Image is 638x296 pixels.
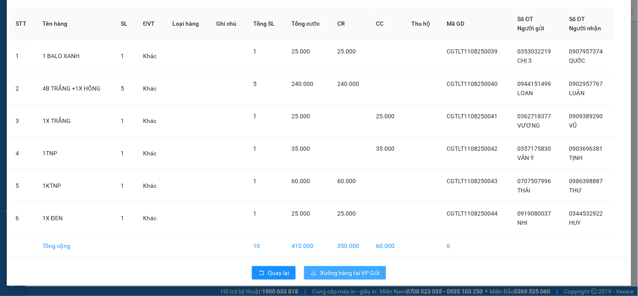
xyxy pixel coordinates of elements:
[447,113,498,120] span: CGTLT1108250041
[569,155,583,161] span: TỊNH
[254,113,257,120] span: 1
[254,145,257,152] span: 1
[518,16,534,22] span: Số ĐT
[320,268,379,277] span: Xuống hàng tại VP Gửi
[136,170,166,202] td: Khác
[447,48,498,55] span: CGTLT1108250039
[136,202,166,235] td: Khác
[447,80,498,87] span: CGTLT1108250040
[292,48,310,55] span: 25.000
[331,8,369,40] th: CR
[166,8,209,40] th: Loại hàng
[121,215,124,221] span: 1
[518,57,532,64] span: CHỊ 3
[569,80,603,87] span: 0902957767
[518,145,551,152] span: 0357175830
[136,72,166,105] td: Khác
[518,113,551,120] span: 0362718377
[304,266,386,280] button: downloadXuống hàng tại VP Gửi
[254,48,257,55] span: 1
[518,122,540,129] span: VƯƠNG
[36,137,114,170] td: 1TNP
[210,8,247,40] th: Ghi chú
[518,219,528,226] span: NHI
[518,48,551,55] span: 0353032219
[9,137,36,170] td: 4
[569,25,601,32] span: Người nhận
[136,40,166,72] td: Khác
[292,178,310,184] span: 60.000
[518,178,551,184] span: 0707507996
[337,48,356,55] span: 25.000
[254,80,257,87] span: 5
[39,40,153,55] text: CGTLT1108250035
[518,187,531,194] span: THÁI
[569,145,603,152] span: 0903696381
[285,8,331,40] th: Tổng cước
[36,72,114,105] td: 4B TRẮNG +1X HỒNG
[518,25,545,32] span: Người gửi
[36,105,114,137] td: 1X TRẮNG
[376,113,395,120] span: 25.000
[292,210,310,217] span: 25.000
[9,105,36,137] td: 3
[337,178,356,184] span: 60.000
[518,80,551,87] span: 0944151499
[254,178,257,184] span: 1
[518,210,551,217] span: 0919080037
[370,8,405,40] th: CC
[337,80,359,87] span: 240.000
[569,16,585,22] span: Số ĐT
[405,8,440,40] th: Thu hộ
[121,85,124,92] span: 5
[121,117,124,124] span: 1
[440,8,511,40] th: Mã GD
[569,113,603,120] span: 0909389290
[9,170,36,202] td: 5
[136,137,166,170] td: Khác
[292,145,310,152] span: 35.000
[337,210,356,217] span: 25.000
[9,202,36,235] td: 6
[447,178,498,184] span: CGTLT1108250043
[5,60,187,83] div: Chợ Gạo
[114,8,136,40] th: SL
[569,48,603,55] span: 0907957374
[9,40,36,72] td: 1
[36,202,114,235] td: 1X ĐEN
[121,182,124,189] span: 1
[569,90,585,96] span: LUẬN
[36,170,114,202] td: 1KTNP
[292,113,310,120] span: 25.000
[121,150,124,157] span: 1
[247,8,285,40] th: Tổng SL
[370,235,405,258] td: 60.000
[569,57,585,64] span: QUỐC
[252,266,296,280] button: rollbackQuay lại
[569,219,581,226] span: HUY
[569,187,582,194] span: THƯ
[36,40,114,72] td: 1 BALO XANH
[518,90,533,96] span: LOAN
[268,268,289,277] span: Quay lại
[9,72,36,105] td: 2
[136,8,166,40] th: ĐVT
[331,235,369,258] td: 350.000
[36,235,114,258] td: Tổng cộng
[121,53,124,59] span: 1
[569,178,603,184] span: 0986398887
[440,235,511,258] td: 6
[447,145,498,152] span: CGTLT1108250042
[376,145,395,152] span: 35.000
[285,235,331,258] td: 410.000
[136,105,166,137] td: Khác
[518,155,534,161] span: VĂN Ý
[292,80,314,87] span: 240.000
[447,210,498,217] span: CGTLT1108250044
[569,210,603,217] span: 0344532922
[311,270,317,277] span: download
[36,8,114,40] th: Tên hàng
[9,8,36,40] th: STT
[569,122,577,129] span: VŨ
[247,235,285,258] td: 10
